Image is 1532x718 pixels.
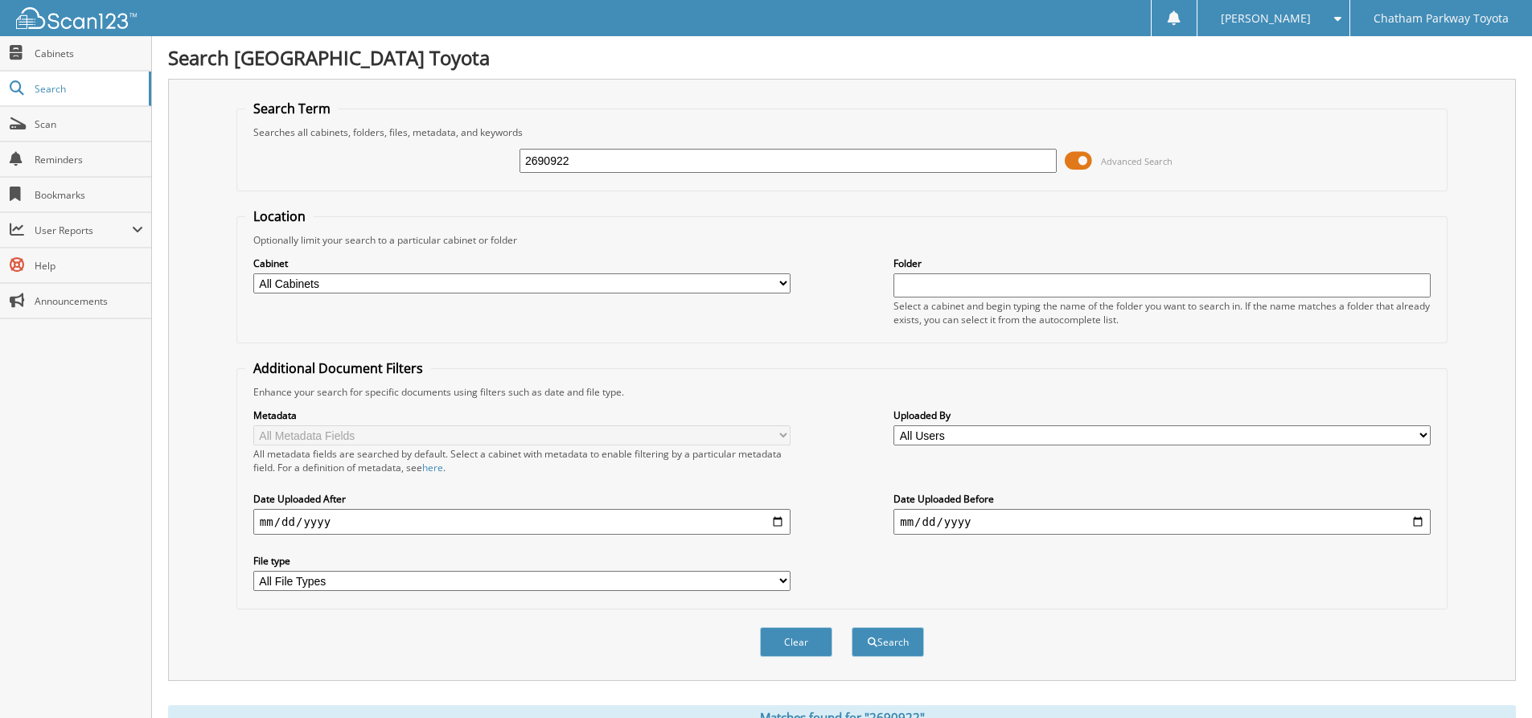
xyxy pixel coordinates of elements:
[16,7,137,29] img: scan123-logo-white.svg
[35,188,143,202] span: Bookmarks
[253,554,791,568] label: File type
[35,259,143,273] span: Help
[893,408,1431,422] label: Uploaded By
[245,100,339,117] legend: Search Term
[893,492,1431,506] label: Date Uploaded Before
[852,627,924,657] button: Search
[253,447,791,474] div: All metadata fields are searched by default. Select a cabinet with metadata to enable filtering b...
[1101,155,1173,167] span: Advanced Search
[35,117,143,131] span: Scan
[245,207,314,225] legend: Location
[422,461,443,474] a: here
[245,125,1439,139] div: Searches all cabinets, folders, files, metadata, and keywords
[35,82,141,96] span: Search
[1221,14,1311,23] span: [PERSON_NAME]
[893,509,1431,535] input: end
[253,408,791,422] label: Metadata
[760,627,832,657] button: Clear
[35,224,132,237] span: User Reports
[35,153,143,166] span: Reminders
[893,256,1431,270] label: Folder
[35,47,143,60] span: Cabinets
[168,44,1516,71] h1: Search [GEOGRAPHIC_DATA] Toyota
[893,299,1431,326] div: Select a cabinet and begin typing the name of the folder you want to search in. If the name match...
[35,294,143,308] span: Announcements
[1374,14,1509,23] span: Chatham Parkway Toyota
[245,359,431,377] legend: Additional Document Filters
[253,509,791,535] input: start
[245,385,1439,399] div: Enhance your search for specific documents using filters such as date and file type.
[253,256,791,270] label: Cabinet
[253,492,791,506] label: Date Uploaded After
[245,233,1439,247] div: Optionally limit your search to a particular cabinet or folder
